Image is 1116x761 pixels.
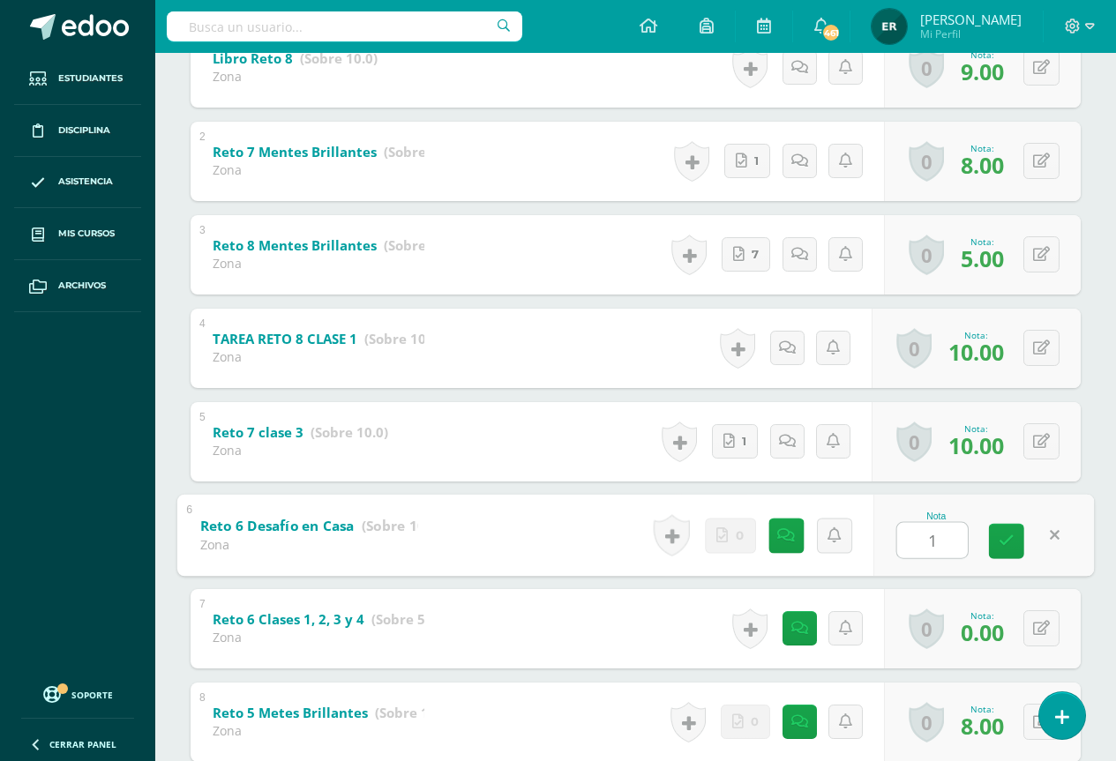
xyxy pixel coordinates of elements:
a: TAREA RETO 8 CLASE 1 (Sobre 10.0) [213,325,442,354]
strong: (Sobre 5.0) [371,610,441,628]
b: Reto 7 clase 3 [213,423,303,441]
a: Soporte [21,682,134,705]
div: Zona [213,255,424,272]
b: Reto 6 Desafío en Casa [200,516,355,534]
strong: (Sobre 10.0) [384,143,461,160]
a: Reto 8 Mentes Brillantes (Sobre 10.0) [213,232,461,260]
span: 8.00 [961,150,1004,180]
span: Soporte [71,689,113,701]
div: Nota: [961,609,1004,622]
strong: (Sobre 10.0) [384,236,461,254]
div: Nota: [948,422,1004,435]
a: 0 [896,422,932,462]
a: Reto 7 Mentes Brillantes (Sobre 10.0) [213,138,461,167]
div: Zona [213,68,378,85]
span: [PERSON_NAME] [920,11,1022,28]
b: Reto 5 Metes Brillantes [213,704,368,721]
span: Mi Perfil [920,26,1022,41]
span: Asistencia [58,175,113,189]
span: 10.00 [948,337,1004,367]
input: 0-10.0 [897,522,968,557]
span: 7 [752,238,759,271]
a: Estudiantes [14,53,141,105]
b: Reto 7 Mentes Brillantes [213,143,377,160]
strong: (Sobre 10.0) [300,49,378,67]
div: Nota: [961,48,1004,61]
a: Reto 6 Clases 1, 2, 3 y 4 (Sobre 5.0) [213,606,441,634]
strong: (Sobre 10.0) [364,330,442,347]
a: Libro Reto 8 (Sobre 10.0) [213,45,378,73]
a: 7 [722,237,770,272]
a: 0 [909,48,944,88]
a: 0 [896,328,932,369]
span: Disciplina [58,123,110,138]
a: 1 [724,144,770,178]
span: 0.00 [961,617,1004,647]
span: 0 [736,519,744,552]
b: Libro Reto 8 [213,49,293,67]
b: TAREA RETO 8 CLASE 1 [213,330,357,347]
strong: (Sobre 10.0) [362,516,442,534]
span: Estudiantes [58,71,123,86]
span: 1 [754,145,759,177]
b: Reto 6 Clases 1, 2, 3 y 4 [213,610,364,628]
span: 1 [742,425,746,458]
a: Reto 5 Metes Brillantes (Sobre 10.0) [213,699,453,727]
span: Mis cursos [58,227,115,241]
a: Disciplina [14,105,141,157]
div: Zona [213,629,424,645]
div: Nota [896,511,977,521]
a: Asistencia [14,157,141,209]
span: Cerrar panel [49,738,116,750]
input: Busca un usuario... [167,11,522,41]
strong: (Sobre 10.0) [375,704,453,721]
div: Zona [213,161,424,178]
div: Zona [213,722,424,739]
div: Zona [213,442,388,459]
a: Mis cursos [14,208,141,260]
span: Archivos [58,279,106,293]
span: 8.00 [961,711,1004,741]
img: 5c384eb2ea0174d85097e364ebdd71e5.png [872,9,907,44]
div: Nota: [961,703,1004,715]
div: Nota: [961,235,1004,248]
a: 0 [909,608,944,649]
a: Reto 7 clase 3 (Sobre 10.0) [213,419,388,447]
span: 10.00 [948,430,1004,460]
a: Reto 6 Desafío en Casa (Sobre 10.0) [200,511,442,540]
span: 0 [751,705,759,738]
span: 9.00 [961,56,1004,86]
div: Zona [213,348,424,365]
span: 461 [821,23,841,42]
a: Archivos [14,260,141,312]
a: 0 [909,141,944,182]
span: 5.00 [961,243,1004,273]
a: 0 [909,702,944,742]
strong: (Sobre 10.0) [311,423,388,441]
b: Reto 8 Mentes Brillantes [213,236,377,254]
div: Zona [200,535,418,553]
a: 1 [712,424,758,459]
div: Nota: [961,142,1004,154]
div: Nota: [948,329,1004,341]
a: 0 [909,235,944,275]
